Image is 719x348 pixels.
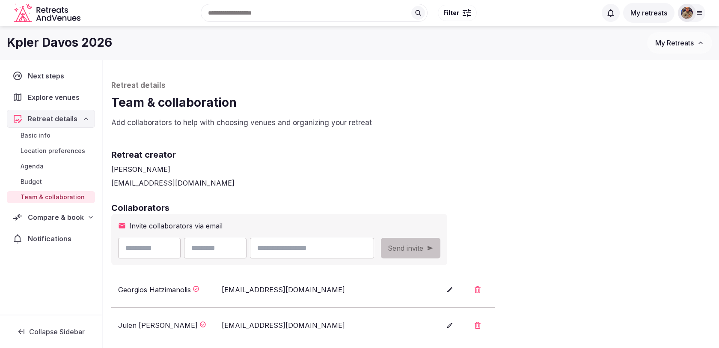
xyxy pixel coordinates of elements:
[28,71,68,81] span: Next steps
[118,320,198,330] div: Julen [PERSON_NAME]
[111,94,710,111] h1: Team & collaboration
[111,81,710,91] p: Retreat details
[14,3,82,23] a: Visit the homepage
[222,320,374,330] div: [EMAIL_ADDRESS][DOMAIN_NAME]
[21,131,51,140] span: Basic info
[7,160,95,172] a: Agenda
[443,9,459,17] span: Filter
[623,9,674,17] a: My retreats
[28,92,83,102] span: Explore venues
[21,147,85,155] span: Location preferences
[7,129,95,141] a: Basic info
[111,164,710,174] div: [PERSON_NAME]
[681,7,693,19] img: julen
[28,212,84,222] span: Compare & book
[623,3,674,23] button: My retreats
[388,243,423,253] span: Send invite
[111,202,710,214] h2: Collaborators
[7,230,95,248] a: Notifications
[7,67,95,85] a: Next steps
[29,327,85,336] span: Collapse Sidebar
[111,178,710,188] div: [EMAIL_ADDRESS][DOMAIN_NAME]
[28,114,77,124] span: Retreat details
[647,32,712,54] button: My Retreats
[7,34,112,51] h1: Kpler Davos 2026
[111,149,710,161] h2: Retreat creator
[222,285,374,295] div: [EMAIL_ADDRESS][DOMAIN_NAME]
[7,145,95,157] a: Location preferences
[129,221,223,231] span: Invite collaborators via email
[381,238,440,258] button: Send invite
[14,3,82,23] svg: Retreats and Venues company logo
[111,118,710,128] p: Add collaborators to help with choosing venues and organizing your retreat
[28,234,75,244] span: Notifications
[7,88,95,106] a: Explore venues
[7,176,95,188] a: Budget
[21,177,42,186] span: Budget
[655,39,694,47] span: My Retreats
[438,5,477,21] button: Filter
[118,285,191,295] div: Georgios Hatzimanolis
[21,193,85,201] span: Team & collaboration
[7,322,95,341] button: Collapse Sidebar
[7,191,95,203] a: Team & collaboration
[21,162,44,171] span: Agenda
